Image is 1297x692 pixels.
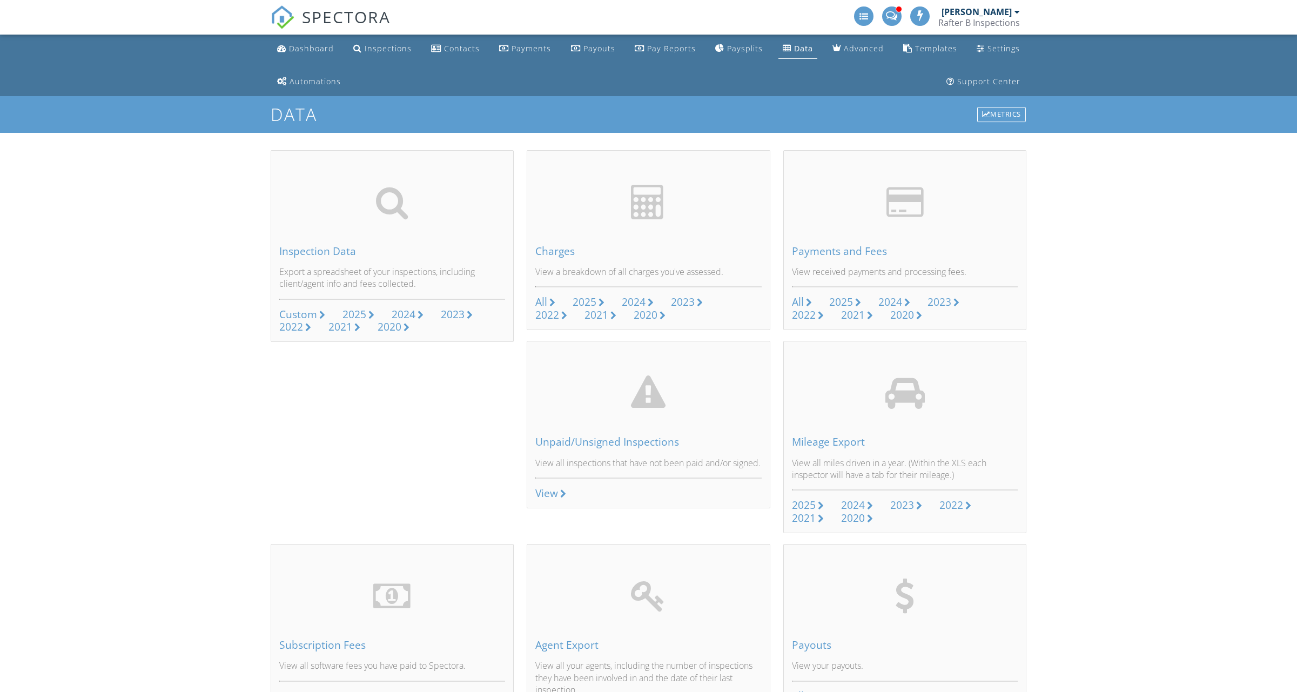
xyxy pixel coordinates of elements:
[584,307,608,322] div: 2021
[671,294,695,309] div: 2023
[792,309,824,321] a: 2022
[584,309,616,321] a: 2021
[302,5,391,28] span: SPECTORA
[942,6,1012,17] div: [PERSON_NAME]
[535,309,567,321] a: 2022
[928,296,959,308] a: 2023
[279,321,311,333] a: 2022
[495,39,555,59] a: Payments
[928,294,951,309] div: 2023
[573,296,604,308] a: 2025
[792,512,824,525] a: 2021
[841,510,865,525] div: 2020
[976,106,1027,123] a: Metrics
[841,307,865,322] div: 2021
[890,498,914,512] div: 2023
[792,294,804,309] div: All
[828,39,888,59] a: Advanced
[939,498,963,512] div: 2022
[844,43,884,53] div: Advanced
[622,296,654,308] a: 2024
[792,639,1018,651] div: Payouts
[878,294,902,309] div: 2024
[841,512,873,525] a: 2020
[527,341,770,508] a: Unpaid/Unsigned Inspections View all inspections that have not been paid and/or signed. View
[535,487,558,499] div: View
[279,266,506,290] p: Export a spreadsheet of your inspections, including client/agent info and fees collected.
[289,43,334,53] div: Dashboard
[271,105,1027,124] h1: Data
[841,309,873,321] a: 2021
[271,15,391,37] a: SPECTORA
[349,39,416,59] a: Inspections
[441,308,473,321] a: 2023
[899,39,962,59] a: Templates
[279,307,317,321] div: Custom
[727,43,763,53] div: Paysplits
[778,39,817,59] a: Data
[535,266,762,278] p: View a breakdown of all charges you've assessed.
[792,457,986,481] span: (Within the XLS each inspector will have a tab for their mileage.)
[878,296,910,308] a: 2024
[792,510,816,525] div: 2021
[290,76,341,86] div: Automations
[273,72,345,92] a: Automations (Advanced)
[792,457,906,469] span: View all miles driven in a year.
[535,294,547,309] div: All
[841,499,873,512] a: 2024
[535,245,762,257] div: Charges
[622,294,646,309] div: 2024
[535,307,559,322] div: 2022
[535,436,762,448] div: Unpaid/Unsigned Inspections
[890,499,922,512] a: 2023
[392,307,415,321] div: 2024
[279,308,325,321] a: Custom
[647,43,696,53] div: Pay Reports
[378,321,409,333] a: 2020
[671,296,703,308] a: 2023
[794,43,813,53] div: Data
[972,39,1024,59] a: Settings
[273,39,338,59] a: Dashboard
[711,39,767,59] a: Paysplits
[365,43,412,53] div: Inspections
[279,639,506,651] div: Subscription Fees
[271,5,294,29] img: The Best Home Inspection Software - Spectora
[535,457,762,469] p: View all inspections that have not been paid and/or signed.
[634,309,666,321] a: 2020
[535,296,555,308] a: All
[957,76,1020,86] div: Support Center
[977,107,1026,122] div: Metrics
[583,43,615,53] div: Payouts
[279,319,303,334] div: 2022
[328,321,360,333] a: 2021
[792,660,1018,671] p: View your payouts.
[279,245,506,257] div: Inspection Data
[441,307,465,321] div: 2023
[512,43,551,53] div: Payments
[890,307,914,322] div: 2020
[841,498,865,512] div: 2024
[279,660,506,671] p: View all software fees you have paid to Spectora.
[634,307,657,322] div: 2020
[328,319,352,334] div: 2021
[792,307,816,322] div: 2022
[573,294,596,309] div: 2025
[535,639,762,651] div: Agent Export
[792,436,1018,448] div: Mileage Export
[444,43,480,53] div: Contacts
[792,498,816,512] div: 2025
[630,39,700,59] a: Pay Reports
[792,266,1018,278] p: View received payments and processing fees.
[792,296,812,308] a: All
[392,308,424,321] a: 2024
[427,39,484,59] a: Contacts
[792,245,1018,257] div: Payments and Fees
[987,43,1020,53] div: Settings
[890,309,922,321] a: 2020
[567,39,620,59] a: Payouts
[829,296,861,308] a: 2025
[342,307,366,321] div: 2025
[942,72,1025,92] a: Support Center
[378,319,401,334] div: 2020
